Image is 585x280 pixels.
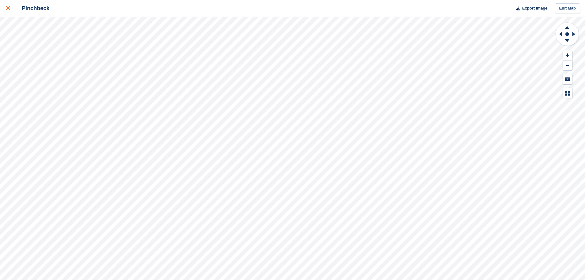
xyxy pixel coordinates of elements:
div: Pinchbeck [16,5,49,12]
button: Zoom Out [563,61,572,71]
a: Edit Map [555,3,580,14]
span: Export Image [522,5,547,11]
button: Zoom In [563,50,572,61]
button: Export Image [513,3,548,14]
button: Map Legend [563,88,572,98]
button: Keyboard Shortcuts [563,74,572,84]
